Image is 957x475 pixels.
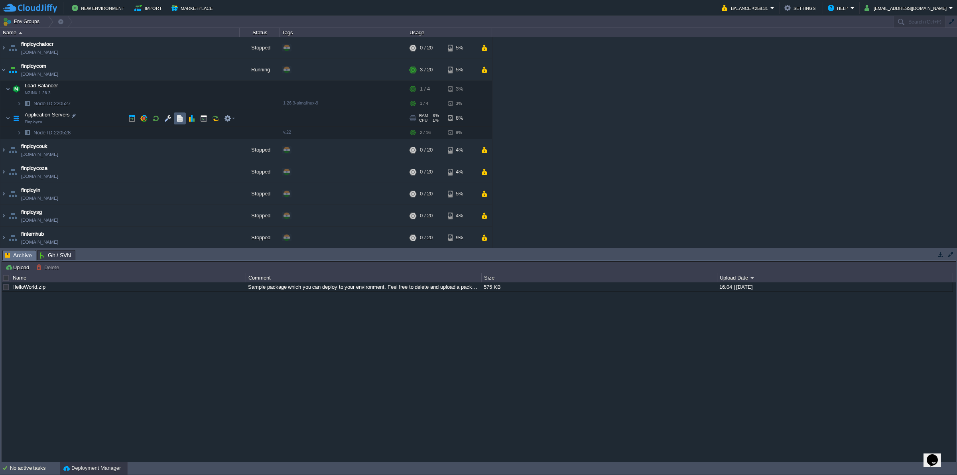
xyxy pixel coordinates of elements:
[7,59,18,81] img: AMDAwAAAACH5BAEAAAAALAAAAAABAAEAAAICRAEAOw==
[482,282,717,292] div: 575 KB
[420,205,433,227] div: 0 / 20
[72,3,127,13] button: New Environment
[36,264,61,271] button: Delete
[448,227,474,248] div: 9%
[25,120,42,124] span: Finployco
[171,3,215,13] button: Marketplace
[12,284,45,290] a: HelloWorld.zip
[448,161,474,183] div: 4%
[864,3,949,13] button: [EMAIL_ADDRESS][DOMAIN_NAME]
[784,3,818,13] button: Settings
[240,183,280,205] div: Stopped
[431,118,439,123] span: 1%
[420,37,433,59] div: 0 / 20
[6,110,10,126] img: AMDAwAAAACH5BAEAAAAALAAAAAABAAEAAAICRAEAOw==
[22,97,33,110] img: AMDAwAAAACH5BAEAAAAALAAAAAABAAEAAAICRAEAOw==
[7,227,18,248] img: AMDAwAAAACH5BAEAAAAALAAAAAABAAEAAAICRAEAOw==
[63,464,121,472] button: Deployment Manager
[246,282,481,292] div: Sample package which you can deploy to your environment. Feel free to delete and upload a package...
[24,83,59,89] a: Load BalancerNGINX 1.26.3
[1,28,239,37] div: Name
[33,129,72,136] a: Node ID:220528
[134,3,164,13] button: Import
[21,186,40,194] a: finployin
[722,3,770,13] button: Balance ₹258.31
[448,59,474,81] div: 5%
[420,126,431,139] div: 2 / 16
[17,126,22,139] img: AMDAwAAAACH5BAEAAAAALAAAAAABAAEAAAICRAEAOw==
[240,28,279,37] div: Status
[25,91,51,95] span: NGINX 1.26.3
[33,100,72,107] span: 220527
[21,70,58,78] a: [DOMAIN_NAME]
[0,205,7,227] img: AMDAwAAAACH5BAEAAAAALAAAAAABAAEAAAICRAEAOw==
[0,161,7,183] img: AMDAwAAAACH5BAEAAAAALAAAAAABAAEAAAICRAEAOw==
[21,194,58,202] a: [DOMAIN_NAME]
[21,238,58,246] a: [DOMAIN_NAME]
[21,40,53,48] a: finploychatocr
[240,59,280,81] div: Running
[448,205,474,227] div: 4%
[21,150,58,158] a: [DOMAIN_NAME]
[11,81,22,97] img: AMDAwAAAACH5BAEAAAAALAAAAAABAAEAAAICRAEAOw==
[420,139,433,161] div: 0 / 20
[21,230,44,238] a: finternhub
[7,37,18,59] img: AMDAwAAAACH5BAEAAAAALAAAAAABAAEAAAICRAEAOw==
[408,28,492,37] div: Usage
[828,3,851,13] button: Help
[7,205,18,227] img: AMDAwAAAACH5BAEAAAAALAAAAAABAAEAAAICRAEAOw==
[0,227,7,248] img: AMDAwAAAACH5BAEAAAAALAAAAAABAAEAAAICRAEAOw==
[482,273,717,282] div: Size
[33,130,54,136] span: Node ID:
[448,183,474,205] div: 5%
[717,282,952,292] div: 16:04 | [DATE]
[420,97,428,110] div: 1 / 4
[448,81,474,97] div: 3%
[21,208,42,216] a: finploysg
[21,62,46,70] a: finploycom
[420,161,433,183] div: 0 / 20
[420,227,433,248] div: 0 / 20
[33,100,72,107] a: Node ID:220527
[21,142,47,150] a: finploycouk
[0,183,7,205] img: AMDAwAAAACH5BAEAAAAALAAAAAABAAEAAAICRAEAOw==
[7,139,18,161] img: AMDAwAAAACH5BAEAAAAALAAAAAABAAEAAAICRAEAOw==
[24,112,71,118] a: Application ServersFinployco
[431,113,439,118] span: 9%
[924,443,949,467] iframe: chat widget
[448,139,474,161] div: 4%
[246,273,481,282] div: Comment
[420,183,433,205] div: 0 / 20
[21,164,47,172] a: finploycoza
[420,59,433,81] div: 3 / 20
[448,110,474,126] div: 8%
[280,28,407,37] div: Tags
[448,126,474,139] div: 8%
[21,172,58,180] a: [DOMAIN_NAME]
[283,130,291,134] span: v.22
[240,227,280,248] div: Stopped
[718,273,953,282] div: Upload Date
[7,161,18,183] img: AMDAwAAAACH5BAEAAAAALAAAAAABAAEAAAICRAEAOw==
[3,3,57,13] img: CloudJiffy
[419,118,427,123] span: CPU
[240,205,280,227] div: Stopped
[6,81,10,97] img: AMDAwAAAACH5BAEAAAAALAAAAAABAAEAAAICRAEAOw==
[7,183,18,205] img: AMDAwAAAACH5BAEAAAAALAAAAAABAAEAAAICRAEAOw==
[19,32,22,34] img: AMDAwAAAACH5BAEAAAAALAAAAAABAAEAAAICRAEAOw==
[5,264,32,271] button: Upload
[240,161,280,183] div: Stopped
[10,462,60,475] div: No active tasks
[24,111,71,118] span: Application Servers
[21,216,58,224] a: [DOMAIN_NAME]
[40,250,71,260] span: Git / SVN
[17,97,22,110] img: AMDAwAAAACH5BAEAAAAALAAAAAABAAEAAAICRAEAOw==
[33,101,54,106] span: Node ID:
[0,37,7,59] img: AMDAwAAAACH5BAEAAAAALAAAAAABAAEAAAICRAEAOw==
